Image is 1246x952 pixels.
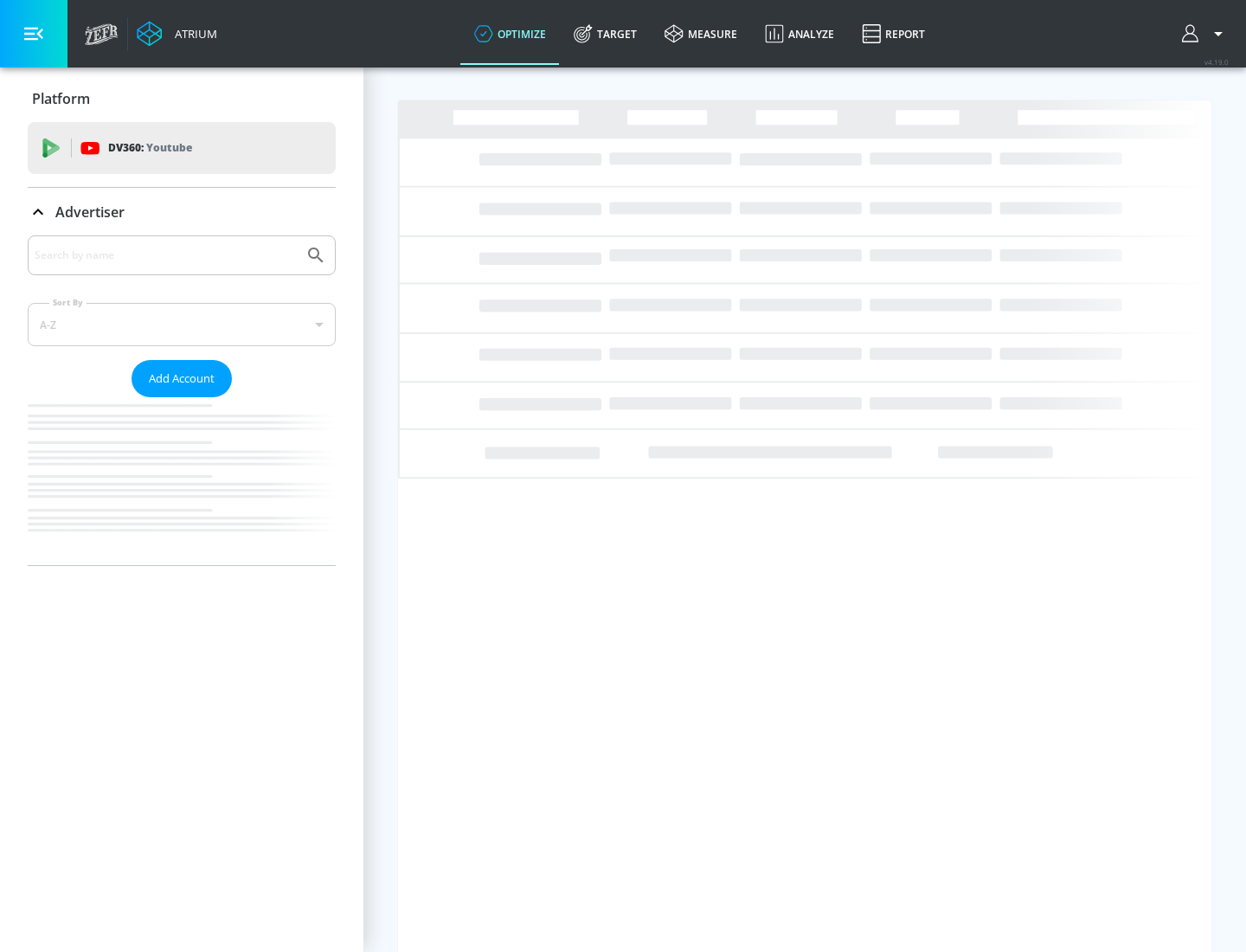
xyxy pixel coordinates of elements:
[35,244,297,267] input: Search by name
[651,3,751,65] a: measure
[28,122,336,174] div: DV360: Youtube
[460,3,560,65] a: optimize
[149,369,215,389] span: Add Account
[560,3,651,65] a: Target
[32,89,90,108] p: Platform
[28,303,336,346] div: A-Z
[1204,57,1229,67] span: v 4.19.0
[55,203,125,222] p: Advertiser
[848,3,939,65] a: Report
[28,235,336,565] div: Advertiser
[146,138,192,157] p: Youtube
[137,21,217,47] a: Atrium
[132,360,232,397] button: Add Account
[28,74,336,123] div: Platform
[28,188,336,236] div: Advertiser
[28,397,336,565] nav: list of Advertiser
[168,26,217,42] div: Atrium
[49,297,87,308] label: Sort By
[108,138,192,158] p: DV360:
[751,3,848,65] a: Analyze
